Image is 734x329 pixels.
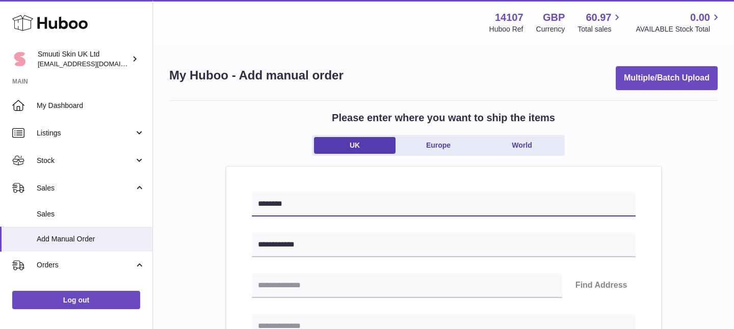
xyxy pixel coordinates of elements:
span: [EMAIL_ADDRESS][DOMAIN_NAME] [38,60,150,68]
span: My Dashboard [37,101,145,111]
a: 0.00 AVAILABLE Stock Total [636,11,722,34]
span: 60.97 [586,11,611,24]
span: Sales [37,183,134,193]
strong: 14107 [495,11,523,24]
span: 0.00 [690,11,710,24]
span: Total sales [578,24,623,34]
div: Smuuti Skin UK Ltd [38,49,129,69]
span: AVAILABLE Stock Total [636,24,722,34]
a: Europe [398,137,479,154]
a: 60.97 Total sales [578,11,623,34]
strong: GBP [543,11,565,24]
img: tomi@beautyko.fi [12,51,28,67]
span: Sales [37,209,145,219]
span: Stock [37,156,134,166]
a: Log out [12,291,140,309]
a: UK [314,137,396,154]
a: World [481,137,563,154]
h1: My Huboo - Add manual order [169,67,344,84]
span: Orders [37,260,134,270]
h2: Please enter where you want to ship the items [332,111,555,125]
div: Currency [536,24,565,34]
div: Huboo Ref [489,24,523,34]
span: Add Manual Order [37,234,145,244]
button: Multiple/Batch Upload [616,66,718,90]
span: Listings [37,128,134,138]
span: Orders [37,287,145,296]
